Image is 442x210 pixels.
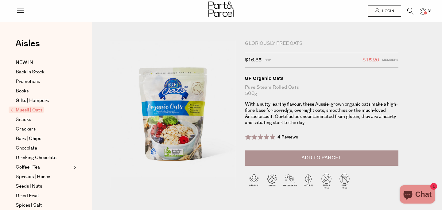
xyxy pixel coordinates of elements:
[16,126,72,133] a: Crackers
[16,164,40,171] span: Coffee | Tea
[16,126,36,133] span: Crackers
[16,173,72,181] a: Spreads | Honey
[110,41,236,188] img: GF Organic Oats
[368,6,401,17] a: Login
[16,192,39,200] span: Dried Fruit
[16,78,72,85] a: Promotions
[208,2,234,17] img: Part&Parcel
[72,164,76,171] button: Expand/Collapse Coffee | Tea
[427,8,432,14] span: 3
[16,68,45,76] span: Back In Stock
[16,116,31,123] span: Snacks
[16,192,72,200] a: Dried Fruit
[317,172,335,190] img: P_P-ICONS-Live_Bec_V11_Sugar_Free.svg
[16,145,37,152] span: Chocolate
[245,56,262,64] span: $16.85
[245,41,398,47] div: Gloriously Free Oats
[299,172,317,190] img: P_P-ICONS-Live_Bec_V11_Natural.svg
[281,172,299,190] img: P_P-ICONS-Live_Bec_V11_Wholegrain.svg
[16,164,72,171] a: Coffee | Tea
[16,87,29,95] span: Books
[245,150,398,166] button: Add to Parcel
[16,78,40,85] span: Promotions
[16,116,72,123] a: Snacks
[16,68,72,76] a: Back In Stock
[16,183,72,190] a: Seeds | Nuts
[382,56,398,64] span: Members
[15,39,40,54] a: Aisles
[16,154,72,161] a: Drinking Chocolate
[16,97,49,104] span: Gifts | Hampers
[335,172,354,190] img: P_P-ICONS-Live_Bec_V11_Dairy_Free.svg
[263,172,281,190] img: P_P-ICONS-Live_Bec_V11_Vegan.svg
[9,107,44,113] span: Muesli | Oats
[245,101,398,126] p: With a nutty, earthy flavour, these Aussie-grown organic oats make a high-fibre base for porridge...
[363,56,379,64] span: $15.20
[16,97,72,104] a: Gifts | Hampers
[16,202,72,209] a: Spices | Salt
[16,59,72,66] a: NEW IN
[16,87,72,95] a: Books
[16,145,72,152] a: Chocolate
[301,154,342,161] span: Add to Parcel
[381,9,394,14] span: Login
[16,154,56,161] span: Drinking Chocolate
[16,135,72,142] a: Bars | Chips
[265,56,271,64] span: RRP
[16,173,50,181] span: Spreads | Honey
[277,134,298,140] span: 4 Reviews
[16,59,33,66] span: NEW IN
[245,84,398,97] div: Pure Steam Rolled Oats 500g
[16,135,41,142] span: Bars | Chips
[398,185,437,205] inbox-online-store-chat: Shopify online store chat
[16,202,42,209] span: Spices | Salt
[420,8,426,15] a: 3
[245,172,263,190] img: P_P-ICONS-Live_Bec_V11_Organic.svg
[16,183,42,190] span: Seeds | Nuts
[245,75,398,81] div: GF Organic Oats
[10,107,72,114] a: Muesli | Oats
[15,37,40,50] span: Aisles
